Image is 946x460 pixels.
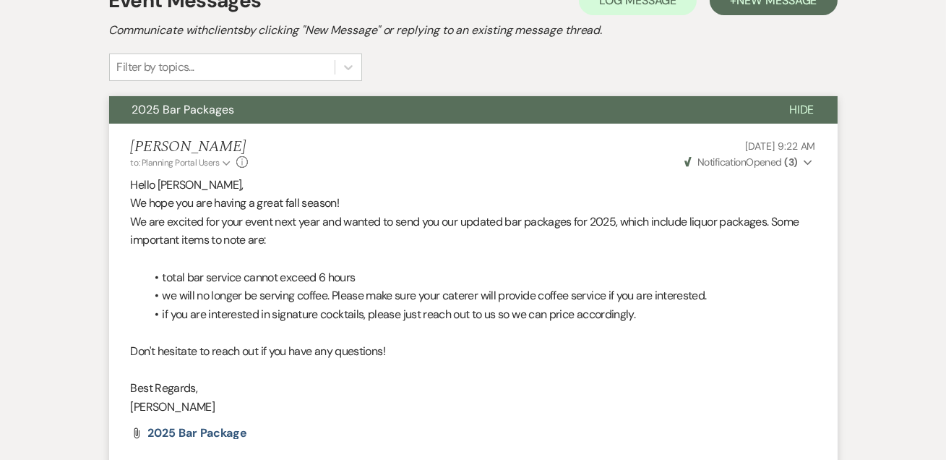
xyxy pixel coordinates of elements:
p: Best Regards, [131,379,816,398]
span: Notification [697,156,746,169]
p: Don't hesitate to reach out if you have any questions! [131,342,816,361]
button: to: Planning Portal Users [131,156,233,169]
p: We are excited for your event next year and wanted to send you our updated bar packages for 2025,... [131,213,816,250]
span: 2025 Bar Packages [132,102,235,117]
li: if you are interested in signature cocktails, please just reach out to us so we can price accordi... [145,305,816,324]
h5: [PERSON_NAME] [131,138,249,156]
button: Hide [766,96,838,124]
li: total bar service cannot exceed 6 hours [145,268,816,287]
button: NotificationOpened (3) [682,155,816,170]
span: [DATE] 9:22 AM [745,140,815,153]
span: Opened [684,156,798,169]
p: Hello [PERSON_NAME], [131,176,816,195]
span: to: Planning Portal Users [131,157,220,169]
strong: ( 3 ) [784,156,797,169]
button: 2025 Bar Packages [109,96,766,124]
h2: Communicate with clients by clicking "New Message" or replying to an existing message thread. [109,22,838,39]
span: Hide [789,102,814,117]
p: [PERSON_NAME] [131,398,816,417]
p: We hope you are having a great fall season! [131,194,816,213]
div: Filter by topics... [117,59,194,76]
span: 2025 Bar Package [148,425,248,440]
a: 2025 Bar Package [148,427,248,439]
li: we will no longer be serving coffee. Please make sure your caterer will provide coffee service if... [145,286,816,305]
